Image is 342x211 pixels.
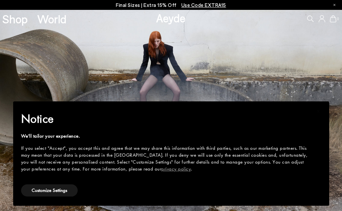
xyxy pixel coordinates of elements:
[336,17,340,21] span: 0
[21,184,78,197] button: Customize Settings
[2,13,28,25] a: Shop
[311,103,327,119] button: Close this notice
[21,145,311,172] div: If you select "Accept", you accept this and agree that we may share this information with third p...
[116,1,226,9] p: Final Sizes | Extra 15% Off
[161,166,191,172] a: privacy policy
[21,133,311,140] div: We'll tailor your experience.
[156,11,186,25] a: Aeyde
[37,13,66,25] a: World
[330,15,336,22] a: 0
[316,106,321,116] span: ×
[21,110,311,127] h2: Notice
[181,2,226,8] span: Navigate to /collections/ss25-final-sizes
